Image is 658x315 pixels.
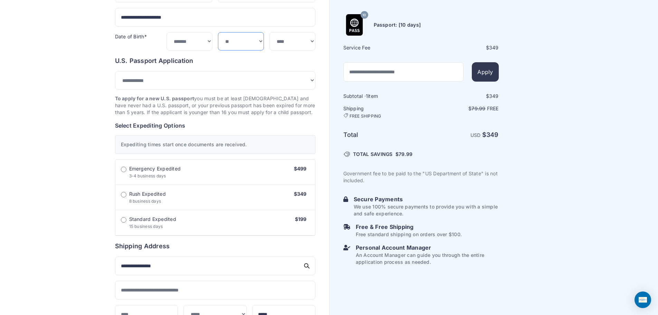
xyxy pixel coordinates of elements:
span: Standard Expedited [129,216,176,223]
button: Apply [472,62,498,82]
span: $199 [295,216,307,222]
p: $ [422,105,499,112]
span: $349 [294,191,307,197]
span: Free [487,105,499,111]
label: Date of Birth* [115,34,147,39]
p: An Account Manager can guide you through the entire application process as needed. [356,252,499,266]
span: 349 [489,93,499,99]
p: We use 100% secure payments to provide you with a simple and safe experience. [354,203,499,217]
span: 8 business days [129,198,161,204]
span: 10 [362,10,366,19]
span: 349 [489,45,499,50]
h6: Service Fee [343,44,420,51]
h6: Secure Payments [354,195,499,203]
p: Free standard shipping on orders over $100. [356,231,462,238]
p: you must be at least [DEMOGRAPHIC_DATA] and have never had a U.S. passport, or your previous pass... [115,95,315,116]
h6: Free & Free Shipping [356,223,462,231]
h6: Shipping [343,105,420,119]
span: TOTAL SAVINGS [353,151,393,158]
span: 1 [366,93,368,99]
span: $ [395,151,412,158]
span: Emergency Expedited [129,165,181,172]
span: Rush Expedited [129,191,166,197]
span: FREE SHIPPING [350,113,381,119]
span: 15 business days [129,224,163,229]
p: Government fee to be paid to the "US Department of State" is not included. [343,170,499,184]
div: $ [422,93,499,100]
h6: Subtotal · item [343,93,420,100]
span: $499 [294,166,307,172]
h6: Personal Account Manager [356,243,499,252]
div: $ [422,44,499,51]
h6: Shipping Address [115,241,315,251]
span: 349 [486,131,499,138]
img: Product Name [344,14,365,36]
div: Expediting times start once documents are received. [115,135,315,154]
h6: Total [343,130,420,140]
span: 3-4 business days [129,173,166,178]
span: USD [470,132,481,138]
div: Open Intercom Messenger [635,291,651,308]
strong: $ [482,131,499,138]
h6: Select Expediting Options [115,121,315,130]
span: 79.99 [471,105,485,111]
h6: Passport: [10 days] [374,21,421,28]
strong: To apply for a new U.S. passport [115,95,194,101]
h6: U.S. Passport Application [115,56,315,66]
span: 79.99 [399,151,412,157]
